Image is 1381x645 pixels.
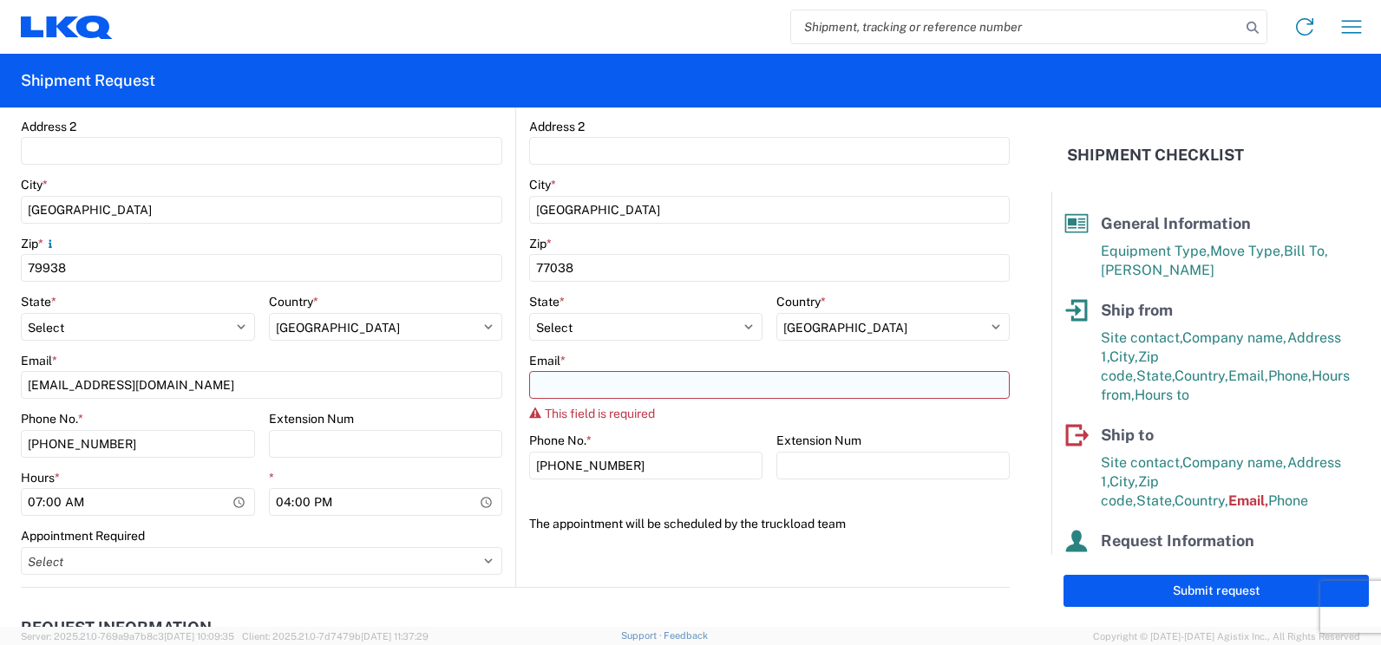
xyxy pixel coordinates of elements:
[1109,473,1138,490] span: City,
[21,70,155,91] h2: Shipment Request
[1228,368,1268,384] span: Email,
[529,236,552,251] label: Zip
[1210,243,1284,259] span: Move Type,
[1101,329,1182,346] span: Site contact,
[1228,492,1268,509] span: Email,
[1175,492,1228,509] span: Country,
[1175,368,1228,384] span: Country,
[529,119,585,134] label: Address 2
[1182,329,1287,346] span: Company name,
[1268,368,1312,384] span: Phone,
[21,294,56,309] label: State
[1101,531,1254,550] span: Request Information
[529,353,566,368] label: Email
[21,236,57,251] label: Zip
[1136,368,1175,384] span: State,
[545,407,655,420] span: This field is required
[664,630,708,641] a: Feedback
[1101,454,1182,471] span: Site contact,
[1101,262,1214,278] span: [PERSON_NAME]
[776,294,826,309] label: Country
[21,119,76,134] label: Address 2
[1093,629,1360,644] span: Copyright © [DATE]-[DATE] Agistix Inc., All Rights Reserved
[1182,454,1287,471] span: Company name,
[21,528,145,544] label: Appointment Required
[529,177,556,192] label: City
[21,470,60,485] label: Hours
[529,294,565,309] label: State
[529,433,592,448] label: Phone No.
[1101,426,1154,444] span: Ship to
[164,631,234,642] span: [DATE] 10:09:35
[1101,301,1173,319] span: Ship from
[1135,387,1189,403] span: Hours to
[242,631,429,642] span: Client: 2025.21.0-7d7479b
[1101,214,1251,232] span: General Information
[269,294,318,309] label: Country
[529,510,846,537] label: The appointment will be scheduled by the truckload team
[1268,492,1308,509] span: Phone
[1101,243,1210,259] span: Equipment Type,
[1067,145,1244,166] h2: Shipment Checklist
[776,433,861,448] label: Extension Num
[1136,492,1175,509] span: State,
[1064,575,1369,607] button: Submit request
[21,177,48,192] label: City
[21,631,234,642] span: Server: 2025.21.0-769a9a7b8c3
[791,10,1240,43] input: Shipment, tracking or reference number
[1284,243,1328,259] span: Bill To,
[21,619,212,636] h2: Request Information
[621,630,664,641] a: Support
[1109,349,1138,365] span: City,
[21,353,57,368] label: Email
[21,411,83,427] label: Phone No.
[361,631,429,642] span: [DATE] 11:37:29
[269,411,354,427] label: Extension Num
